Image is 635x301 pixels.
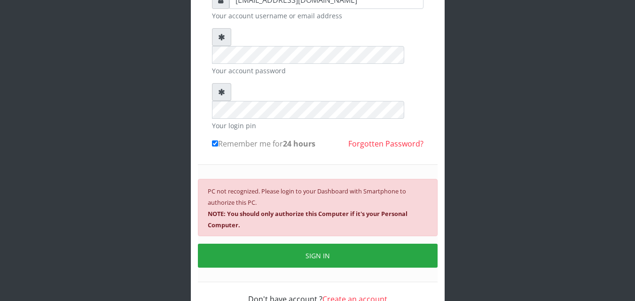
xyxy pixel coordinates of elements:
label: Remember me for [212,138,315,149]
small: Your account password [212,66,423,76]
small: Your login pin [212,121,423,131]
button: SIGN IN [198,244,438,268]
small: Your account username or email address [212,11,423,21]
b: 24 hours [283,139,315,149]
a: Forgotten Password? [348,139,423,149]
small: PC not recognized. Please login to your Dashboard with Smartphone to authorize this PC. [208,187,408,229]
b: NOTE: You should only authorize this Computer if it's your Personal Computer. [208,209,408,229]
input: Remember me for24 hours [212,140,218,147]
